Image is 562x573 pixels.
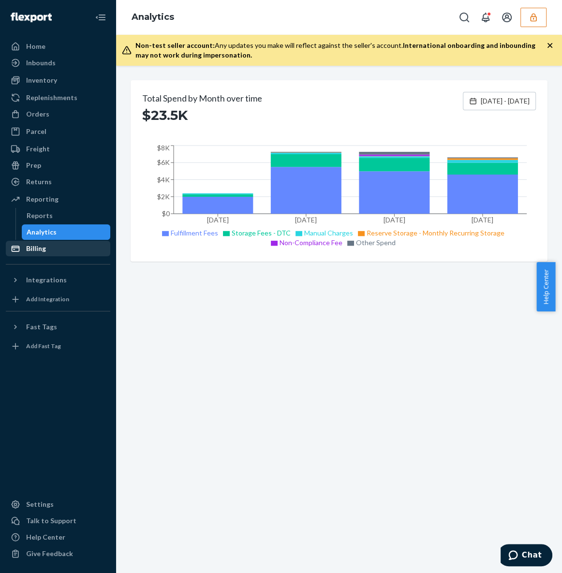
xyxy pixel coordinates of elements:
[26,295,69,303] div: Add Integration
[6,39,110,54] a: Home
[26,342,61,350] div: Add Fast Tag
[6,191,110,207] a: Reporting
[171,229,218,237] span: Fulfillment Fees
[455,8,474,27] button: Open Search Box
[26,532,65,542] div: Help Center
[476,8,495,27] button: Open notifications
[11,13,52,22] img: Flexport logo
[472,216,493,224] tspan: [DATE]
[6,90,110,105] a: Replenishments
[6,272,110,288] button: Integrations
[26,144,50,154] div: Freight
[157,158,170,166] tspan: $6K
[367,229,504,237] span: Reserve Storage - Monthly Recurring Storage
[6,513,110,529] button: Talk to Support
[280,238,342,247] span: Non-Compliance Fee
[26,500,54,509] div: Settings
[26,322,57,332] div: Fast Tags
[536,262,555,311] button: Help Center
[26,109,49,119] div: Orders
[135,41,547,60] div: Any updates you make will reflect against the seller's account.
[6,141,110,157] a: Freight
[6,241,110,256] a: Billing
[27,227,57,237] div: Analytics
[26,127,46,136] div: Parcel
[26,549,73,558] div: Give Feedback
[135,41,215,49] span: Non-test seller account:
[157,175,170,183] tspan: $4K
[22,208,111,223] a: Reports
[26,93,77,103] div: Replenishments
[157,144,170,152] tspan: $8K
[26,275,67,285] div: Integrations
[26,244,46,253] div: Billing
[232,229,291,237] span: Storage Fees - DTC
[22,224,111,240] a: Analytics
[142,92,262,104] h2: Total Spend by Month over time
[132,12,174,22] a: Analytics
[6,73,110,88] a: Inventory
[157,192,170,201] tspan: $2K
[304,229,353,237] span: Manual Charges
[497,8,517,27] button: Open account menu
[6,292,110,307] a: Add Integration
[91,8,110,27] button: Close Navigation
[162,209,170,218] tspan: $0
[26,516,76,526] div: Talk to Support
[26,177,52,187] div: Returns
[26,58,56,68] div: Inbounds
[6,55,110,71] a: Inbounds
[124,3,182,31] ol: breadcrumbs
[26,42,45,51] div: Home
[6,497,110,512] a: Settings
[142,106,188,124] span: $23.5K
[6,106,110,122] a: Orders
[295,216,317,224] tspan: [DATE]
[356,238,396,247] span: Other Spend
[6,338,110,354] a: Add Fast Tag
[26,194,59,204] div: Reporting
[463,92,536,110] button: [DATE] - [DATE]
[6,124,110,139] a: Parcel
[6,158,110,173] a: Prep
[207,216,229,224] tspan: [DATE]
[6,174,110,190] a: Returns
[26,75,57,85] div: Inventory
[501,544,552,568] iframe: Opens a widget where you can chat to one of our agents
[26,161,41,170] div: Prep
[6,319,110,335] button: Fast Tags
[6,529,110,545] a: Help Center
[27,211,53,220] div: Reports
[481,96,530,106] span: [DATE] - [DATE]
[6,546,110,561] button: Give Feedback
[384,216,405,224] tspan: [DATE]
